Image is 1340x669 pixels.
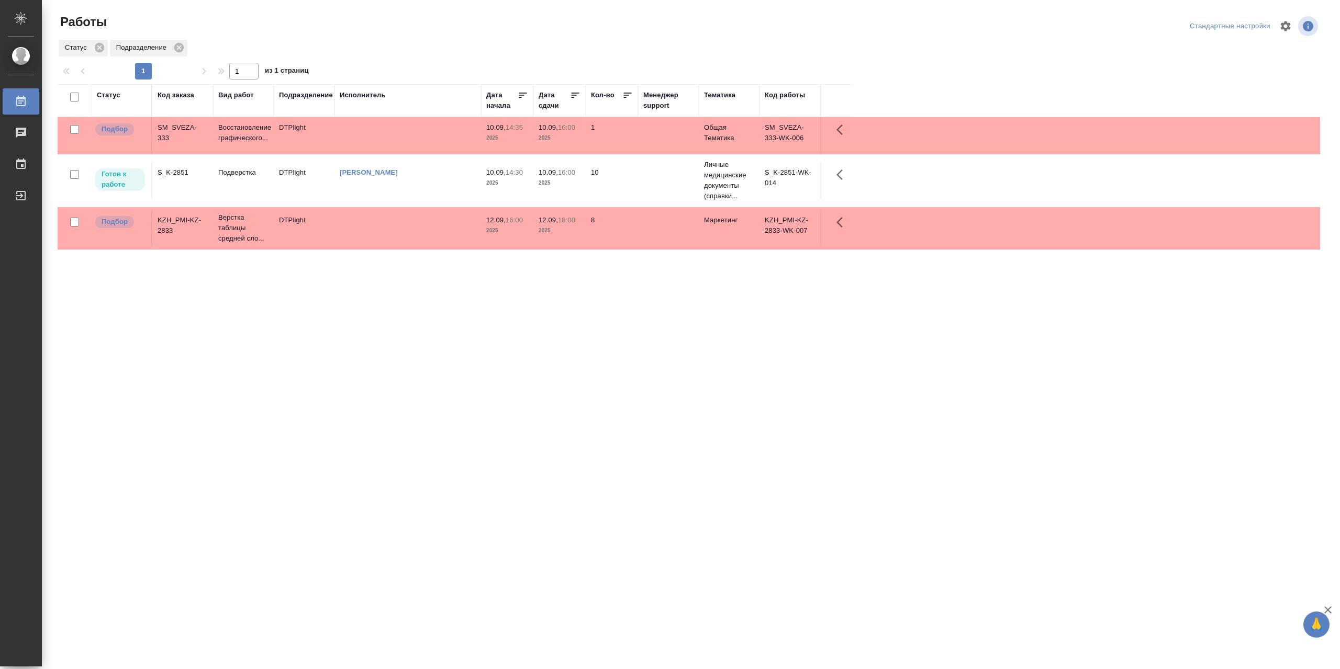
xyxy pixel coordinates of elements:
[586,162,638,199] td: 10
[643,90,694,111] div: Менеджер support
[94,215,146,229] div: Можно подбирать исполнителей
[59,40,108,56] div: Статус
[158,122,208,143] div: SM_SVEZA-333
[586,117,638,154] td: 1
[340,168,398,176] a: [PERSON_NAME]
[1308,614,1325,636] span: 🙏
[110,40,187,56] div: Подразделение
[830,210,855,235] button: Здесь прячутся важные кнопки
[97,90,120,100] div: Статус
[539,168,558,176] p: 10.09,
[158,90,194,100] div: Код заказа
[218,167,269,178] p: Подверстка
[760,210,820,246] td: KZH_PMI-KZ-2833-WK-007
[116,42,170,53] p: Подразделение
[274,162,334,199] td: DTPlight
[486,225,528,236] p: 2025
[760,162,820,199] td: S_K-2851-WK-014
[218,122,269,143] p: Восстановление графического...
[1298,16,1320,36] span: Посмотреть информацию
[830,162,855,187] button: Здесь прячутся важные кнопки
[830,117,855,142] button: Здесь прячутся важные кнопки
[558,123,575,131] p: 16:00
[158,215,208,236] div: KZH_PMI-KZ-2833
[486,133,528,143] p: 2025
[558,168,575,176] p: 16:00
[486,178,528,188] p: 2025
[486,168,506,176] p: 10.09,
[704,90,735,100] div: Тематика
[539,225,580,236] p: 2025
[265,64,309,80] span: из 1 страниц
[539,123,558,131] p: 10.09,
[279,90,333,100] div: Подразделение
[274,117,334,154] td: DTPlight
[506,168,523,176] p: 14:30
[539,133,580,143] p: 2025
[704,160,754,201] p: Личные медицинские документы (справки...
[218,212,269,244] p: Верстка таблицы средней сло...
[506,123,523,131] p: 14:35
[102,124,128,134] p: Подбор
[558,216,575,224] p: 18:00
[65,42,91,53] p: Статус
[158,167,208,178] div: S_K-2851
[102,169,139,190] p: Готов к работе
[765,90,805,100] div: Код работы
[58,14,107,30] span: Работы
[218,90,254,100] div: Вид работ
[760,117,820,154] td: SM_SVEZA-333-WK-006
[704,215,754,225] p: Маркетинг
[486,123,506,131] p: 10.09,
[1187,18,1273,35] div: split button
[586,210,638,246] td: 8
[539,90,570,111] div: Дата сдачи
[102,217,128,227] p: Подбор
[539,216,558,224] p: 12.09,
[94,167,146,192] div: Исполнитель может приступить к работе
[94,122,146,137] div: Можно подбирать исполнителей
[1303,611,1330,638] button: 🙏
[506,216,523,224] p: 16:00
[486,90,518,111] div: Дата начала
[704,122,754,143] p: Общая Тематика
[274,210,334,246] td: DTPlight
[539,178,580,188] p: 2025
[486,216,506,224] p: 12.09,
[1273,14,1298,39] span: Настроить таблицу
[340,90,386,100] div: Исполнитель
[591,90,615,100] div: Кол-во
